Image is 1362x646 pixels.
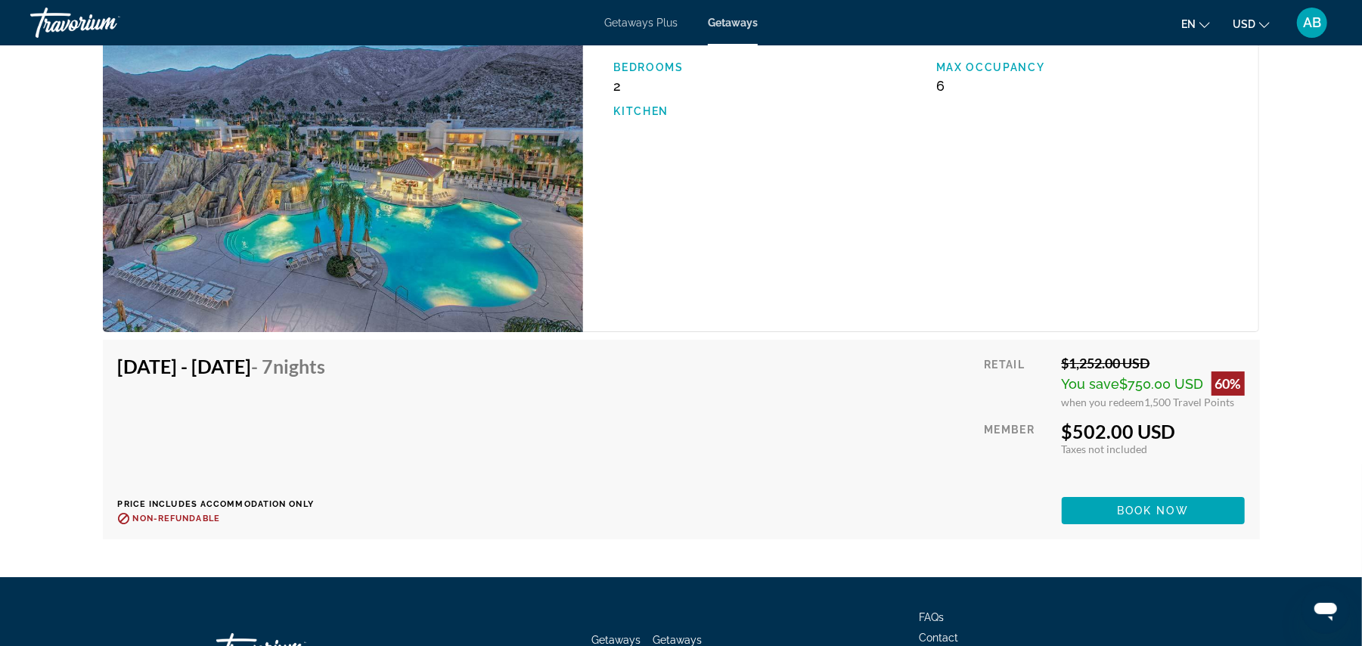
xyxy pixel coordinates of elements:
[1062,443,1148,455] span: Taxes not included
[103,8,584,332] img: ii_ris1.jpg
[1062,396,1145,408] span: when you redeem
[1145,396,1235,408] span: 1,500 Travel Points
[604,17,678,29] a: Getaways Plus
[1292,7,1332,39] button: User Menu
[1212,371,1245,396] div: 60%
[1120,376,1204,392] span: $750.00 USD
[936,61,1244,73] p: Max Occupancy
[708,17,758,29] a: Getaways
[1062,355,1245,371] div: $1,252.00 USD
[118,499,337,509] p: Price includes accommodation only
[118,355,326,377] h4: [DATE] - [DATE]
[984,420,1050,486] div: Member
[1181,13,1210,35] button: Change language
[613,61,921,73] p: Bedrooms
[984,355,1050,408] div: Retail
[613,78,621,94] span: 2
[1062,376,1120,392] span: You save
[30,3,181,42] a: Travorium
[591,634,641,646] a: Getaways
[1303,15,1321,30] span: AB
[1062,497,1245,524] button: Book now
[920,611,945,623] a: FAQs
[1302,585,1350,634] iframe: Кнопка запуска окна обмена сообщениями
[1117,505,1189,517] span: Book now
[1233,18,1255,30] span: USD
[274,355,326,377] span: Nights
[613,105,921,117] p: Kitchen
[1181,18,1196,30] span: en
[920,632,959,644] a: Contact
[1062,420,1245,443] div: $502.00 USD
[1233,13,1270,35] button: Change currency
[133,514,220,523] span: Non-refundable
[252,355,326,377] span: - 7
[936,78,945,94] span: 6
